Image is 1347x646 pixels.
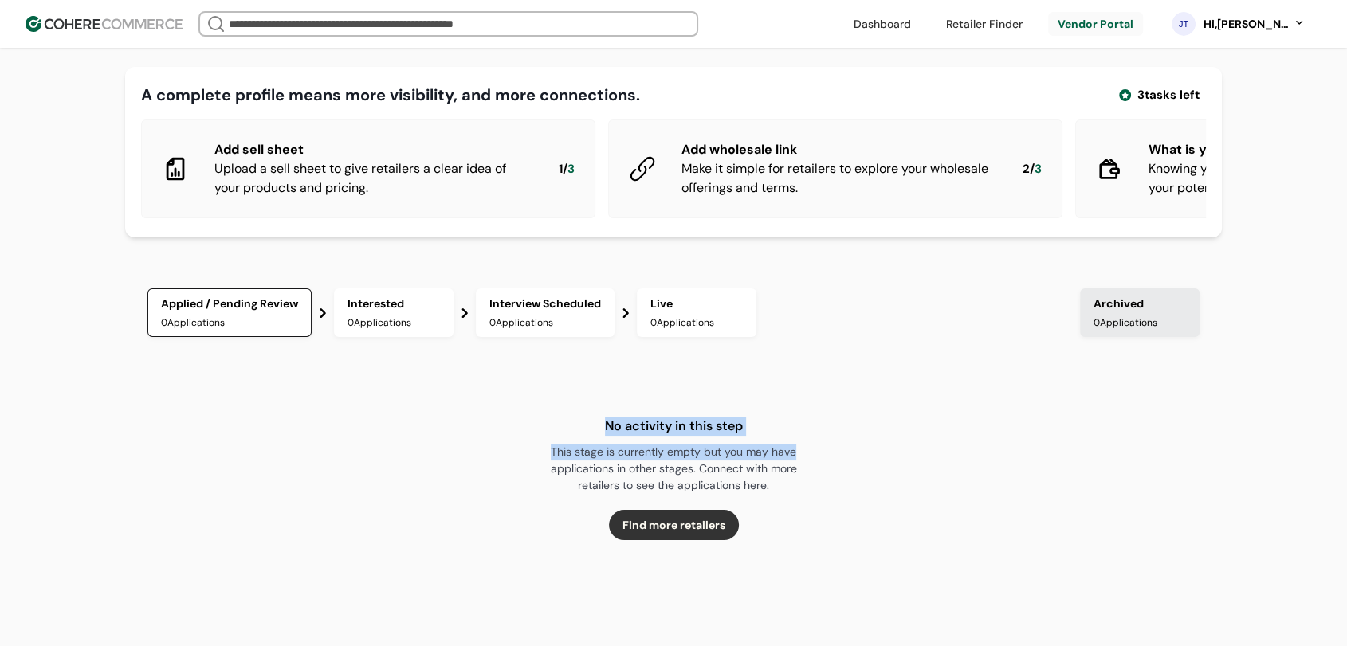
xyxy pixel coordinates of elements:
div: Add wholesale link [681,140,997,159]
div: Interested [348,296,440,312]
div: Make it simple for retailers to explore your wholesale offerings and terms. [681,159,997,198]
div: 0 Applications [650,315,743,330]
button: Find more retailers [609,510,739,540]
span: 3 tasks left [1137,86,1200,104]
span: 3 [1035,160,1042,178]
div: Archived [1094,296,1186,312]
div: 0 Applications [1094,315,1186,330]
img: Cohere Logo [26,16,183,32]
div: A complete profile means more visibility, and more connections. [141,83,640,107]
div: Applied / Pending Review [161,296,298,312]
span: / [1030,160,1035,178]
div: 0 Applications [348,315,440,330]
div: No activity in this step [605,417,743,436]
span: 2 [1023,160,1030,178]
div: Upload a sell sheet to give retailers a clear idea of your products and pricing. [214,159,533,198]
span: 1 [559,160,563,178]
span: / [563,160,567,178]
div: 0 Applications [161,315,298,330]
div: This stage is currently empty but you may have applications in other stages. Connect with more re... [534,444,813,494]
div: Interview Scheduled [489,296,601,312]
div: Hi, [PERSON_NAME] [1202,16,1290,33]
div: 0 Applications [489,315,601,330]
span: 3 [567,160,575,178]
div: Live [650,296,743,312]
div: Add sell sheet [214,140,533,159]
button: Hi,[PERSON_NAME] [1202,16,1306,33]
